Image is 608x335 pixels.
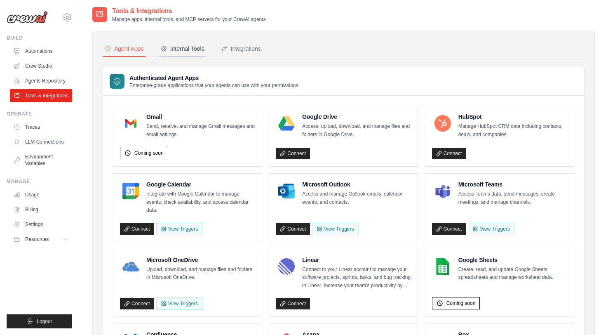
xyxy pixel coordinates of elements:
img: Logo [7,11,48,24]
h4: Linear [302,256,411,264]
span: Resources [25,236,49,243]
img: Microsoft Teams Logo [434,183,451,199]
a: Connect [120,298,154,309]
p: Create, read, and update Google Sheets spreadsheets and manage worksheet data. [458,266,567,282]
a: LLM Connections [10,135,72,149]
p: Send, receive, and manage Gmail messages and email settings. [146,123,255,139]
img: HubSpot Logo [434,115,451,132]
button: Integrations [219,41,263,57]
h4: Google Calendar [146,180,255,189]
a: Agents Repository [10,74,72,87]
div: Operate [7,111,72,117]
a: Connect [120,223,154,235]
span: Logout [37,318,52,325]
a: Settings [10,218,72,231]
h4: Google Drive [302,113,411,121]
p: Connect to your Linear account to manage your software projects, sprints, tasks, and bug tracking... [302,266,411,290]
p: Enterprise-grade applications that your agents can use with your permissions [129,82,298,89]
a: Connect [432,223,466,235]
p: Manage HubSpot CRM data including contacts, deals, and companies. [458,123,567,139]
img: Google Sheets Logo [434,258,451,275]
p: Manage apps, internal tools, and MCP servers for your CrewAI agents [112,16,266,23]
img: Gmail Logo [122,115,139,132]
p: Upload, download, and manage files and folders in Microsoft OneDrive. [146,266,255,282]
: View Triggers [156,297,202,310]
div: Internal Tools [160,45,204,53]
p: Integrate with Google Calendar to manage events, check availability, and access calendar data. [146,190,255,215]
a: Tools & Integrations [10,89,72,102]
div: Agent Apps [104,45,144,53]
a: Automations [10,45,72,58]
button: Agent Apps [103,41,146,57]
a: Traces [10,120,72,134]
a: Connect [432,148,466,159]
h4: Google Sheets [458,256,567,264]
: View Triggers [312,223,358,235]
a: Usage [10,188,72,201]
img: Google Drive Logo [278,115,295,132]
p: Access and manage Outlook emails, calendar events, and contacts. [302,190,411,206]
a: Environment Variables [10,150,72,170]
h3: Authenticated Agent Apps [129,74,298,82]
div: Manage [7,178,72,185]
a: Connect [276,148,310,159]
: View Triggers [468,223,514,235]
img: Linear Logo [278,258,295,275]
a: Connect [276,298,310,309]
h4: Microsoft OneDrive [146,256,255,264]
button: Logout [7,314,72,328]
a: Crew Studio [10,59,72,73]
h4: Microsoft Teams [458,180,567,189]
img: Microsoft Outlook Logo [278,183,295,199]
span: Coming soon [446,300,476,307]
p: Access Teams data, send messages, create meetings, and manage channels. [458,190,567,206]
h4: Gmail [146,113,255,121]
button: View Triggers [156,223,202,235]
h4: Microsoft Outlook [302,180,411,189]
a: Billing [10,203,72,216]
h2: Tools & Integrations [112,6,266,16]
a: Connect [276,223,310,235]
span: Coming soon [134,150,164,156]
div: Build [7,35,72,41]
p: Access, upload, download, and manage files and folders in Google Drive. [302,123,411,139]
img: Google Calendar Logo [122,183,139,199]
button: Internal Tools [159,41,206,57]
button: Resources [10,233,72,246]
div: Integrations [221,45,261,53]
img: Microsoft OneDrive Logo [122,258,139,275]
h4: HubSpot [458,113,567,121]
